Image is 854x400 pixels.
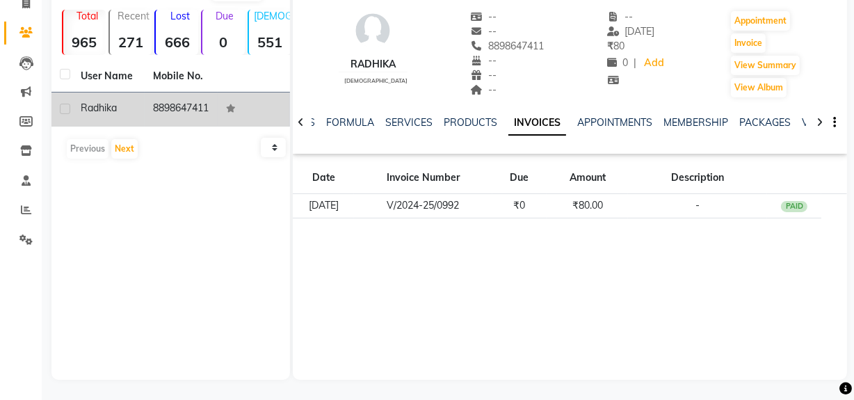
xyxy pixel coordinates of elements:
[202,33,245,51] strong: 0
[354,194,492,218] td: V/2024-25/0992
[293,162,354,194] th: Date
[81,102,117,114] span: Radhika
[508,111,566,136] a: INVOICES
[110,33,152,51] strong: 271
[628,162,767,194] th: Description
[492,194,547,218] td: ₹0
[642,54,666,73] a: Add
[471,40,545,52] span: 8898647411
[492,162,547,194] th: Due
[731,33,766,53] button: Invoice
[63,33,106,51] strong: 965
[145,61,217,93] th: Mobile No.
[731,56,800,75] button: View Summary
[577,116,652,129] a: APPOINTMENTS
[293,194,354,218] td: [DATE]
[69,10,106,22] p: Total
[547,194,628,218] td: ₹80.00
[607,10,634,23] span: --
[344,77,408,84] span: [DEMOGRAPHIC_DATA]
[731,78,787,97] button: View Album
[255,10,291,22] p: [DEMOGRAPHIC_DATA]
[471,83,497,96] span: --
[145,93,217,127] td: 8898647411
[326,116,374,129] a: FORMULA
[111,139,138,159] button: Next
[695,199,700,211] span: -
[731,11,790,31] button: Appointment
[471,54,497,67] span: --
[339,57,408,72] div: Radhika
[607,56,628,69] span: 0
[205,10,245,22] p: Due
[444,116,497,129] a: PRODUCTS
[547,162,628,194] th: Amount
[72,61,145,93] th: User Name
[607,40,613,52] span: ₹
[156,33,198,51] strong: 666
[471,69,497,81] span: --
[781,201,807,212] div: PAID
[354,162,492,194] th: Invoice Number
[352,10,394,51] img: avatar
[634,56,636,70] span: |
[607,25,655,38] span: [DATE]
[385,116,433,129] a: SERVICES
[607,40,625,52] span: 80
[249,33,291,51] strong: 551
[115,10,152,22] p: Recent
[739,116,791,129] a: PACKAGES
[471,25,497,38] span: --
[161,10,198,22] p: Lost
[471,10,497,23] span: --
[663,116,728,129] a: MEMBERSHIP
